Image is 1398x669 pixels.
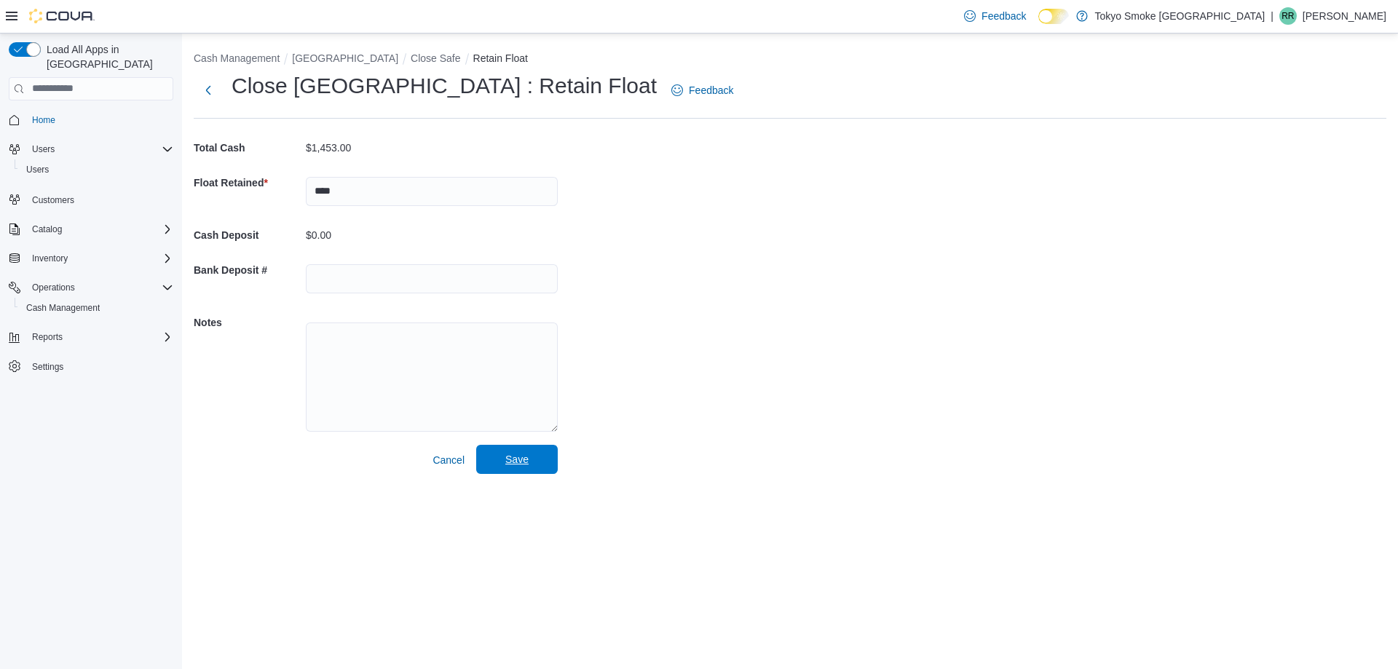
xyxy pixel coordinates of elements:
[473,52,528,64] button: Retain Float
[15,298,179,318] button: Cash Management
[194,52,280,64] button: Cash Management
[306,142,351,154] p: $1,453.00
[3,248,179,269] button: Inventory
[3,139,179,159] button: Users
[411,52,460,64] button: Close Safe
[3,277,179,298] button: Operations
[26,191,80,209] a: Customers
[1279,7,1297,25] div: Reone Ross
[982,9,1026,23] span: Feedback
[26,250,74,267] button: Inventory
[194,76,223,105] button: Next
[26,279,173,296] span: Operations
[26,328,173,346] span: Reports
[26,302,100,314] span: Cash Management
[1038,9,1069,24] input: Dark Mode
[26,111,173,129] span: Home
[9,103,173,415] nav: Complex example
[476,445,558,474] button: Save
[505,452,529,467] span: Save
[689,83,733,98] span: Feedback
[32,114,55,126] span: Home
[194,308,303,337] h5: Notes
[26,221,173,238] span: Catalog
[32,361,63,373] span: Settings
[427,446,470,475] button: Cancel
[26,111,61,129] a: Home
[26,358,69,376] a: Settings
[194,256,303,285] h5: Bank Deposit #
[3,219,179,240] button: Catalog
[26,328,68,346] button: Reports
[41,42,173,71] span: Load All Apps in [GEOGRAPHIC_DATA]
[3,356,179,377] button: Settings
[26,140,173,158] span: Users
[194,133,303,162] h5: Total Cash
[29,9,95,23] img: Cova
[26,279,81,296] button: Operations
[3,189,179,210] button: Customers
[3,109,179,130] button: Home
[1095,7,1265,25] p: Tokyo Smoke [GEOGRAPHIC_DATA]
[666,76,739,105] a: Feedback
[20,161,173,178] span: Users
[306,229,331,241] p: $0.00
[194,51,1386,68] nav: An example of EuiBreadcrumbs
[20,299,106,317] a: Cash Management
[958,1,1032,31] a: Feedback
[232,71,657,100] h1: Close [GEOGRAPHIC_DATA] : Retain Float
[32,194,74,206] span: Customers
[26,357,173,376] span: Settings
[26,250,173,267] span: Inventory
[26,140,60,158] button: Users
[1303,7,1386,25] p: [PERSON_NAME]
[1038,24,1039,25] span: Dark Mode
[26,190,173,208] span: Customers
[433,453,465,467] span: Cancel
[20,299,173,317] span: Cash Management
[32,223,62,235] span: Catalog
[26,221,68,238] button: Catalog
[292,52,398,64] button: [GEOGRAPHIC_DATA]
[1281,7,1294,25] span: RR
[194,221,303,250] h5: Cash Deposit
[15,159,179,180] button: Users
[32,143,55,155] span: Users
[26,164,49,175] span: Users
[32,253,68,264] span: Inventory
[1271,7,1273,25] p: |
[194,168,303,197] h5: Float Retained
[20,161,55,178] a: Users
[32,331,63,343] span: Reports
[32,282,75,293] span: Operations
[3,327,179,347] button: Reports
